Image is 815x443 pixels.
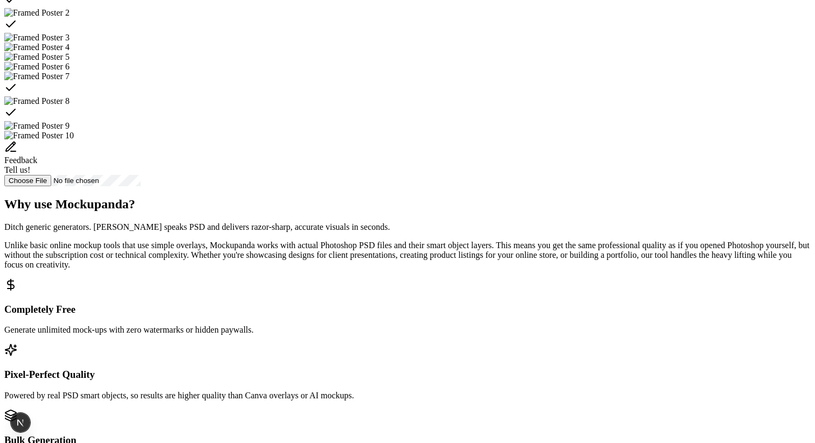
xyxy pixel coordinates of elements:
p: Generate unlimited mock-ups with zero watermarks or hidden paywalls. [4,325,811,335]
div: Feedback [4,156,811,165]
img: Framed Poster 3 [4,33,70,43]
img: Framed Poster 9 [4,121,70,131]
div: Send feedback [4,140,811,175]
div: Select template Framed Poster 10 [4,131,811,140]
div: Tell us! [4,165,811,175]
img: Framed Poster 6 [4,62,70,72]
h3: Pixel-Perfect Quality [4,369,811,381]
div: Select template Framed Poster 3 [4,33,811,43]
img: Framed Poster 10 [4,131,74,140]
img: Framed Poster 8 [4,96,70,106]
img: Framed Poster 5 [4,52,70,62]
h2: Why use Mockupanda? [4,197,811,212]
img: Framed Poster 7 [4,72,70,81]
div: Select template Framed Poster 4 [4,43,811,52]
h3: Completely Free [4,304,811,315]
img: Framed Poster 4 [4,43,70,52]
p: Ditch generic generators. [PERSON_NAME] speaks PSD and delivers razor-sharp, accurate visuals in ... [4,222,811,232]
p: Unlike basic online mockup tools that use simple overlays, Mockupanda works with actual Photoshop... [4,241,811,270]
div: Select template Framed Poster 9 [4,121,811,131]
div: Select template Framed Poster 8 [4,96,811,121]
div: Select template Framed Poster 7 [4,72,811,96]
div: Select template Framed Poster 6 [4,62,811,72]
p: Powered by real PSD smart objects, so results are higher quality than Canva overlays or AI mockups. [4,391,811,400]
div: Select template Framed Poster 2 [4,8,811,33]
div: Select template Framed Poster 5 [4,52,811,62]
img: Framed Poster 2 [4,8,70,18]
